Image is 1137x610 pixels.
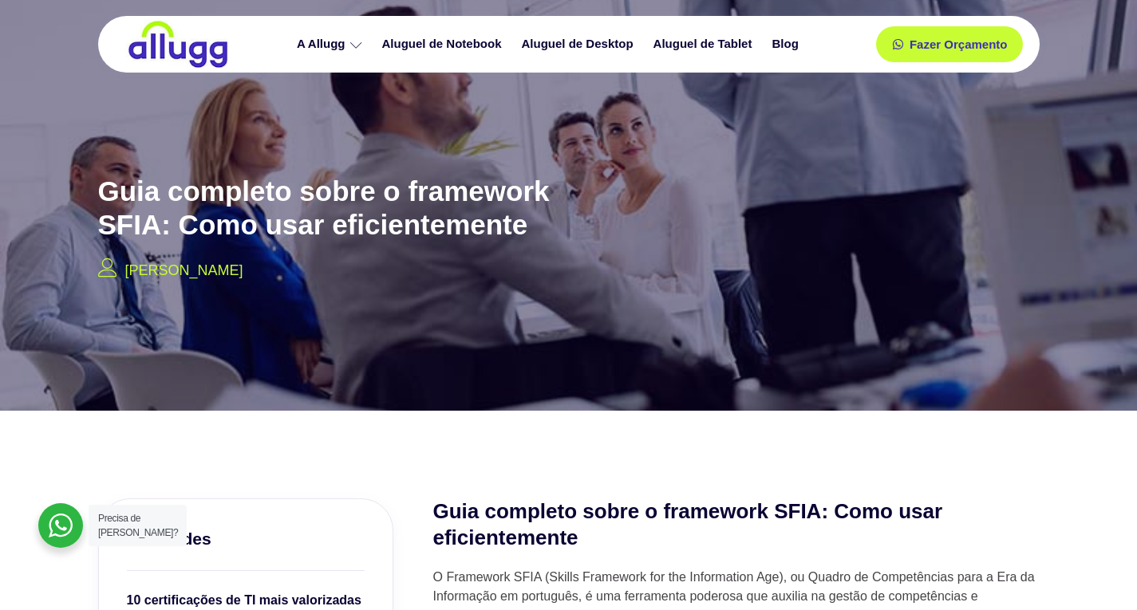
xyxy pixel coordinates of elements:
[433,498,1040,553] h2: Guia completo sobre o framework SFIA: Como usar eficientemente
[514,30,645,58] a: Aluguel de Desktop
[98,175,609,242] h2: Guia completo sobre o framework SFIA: Como usar eficientemente
[98,513,178,538] span: Precisa de [PERSON_NAME]?
[764,30,810,58] a: Blog
[645,30,764,58] a: Aluguel de Tablet
[876,26,1024,62] a: Fazer Orçamento
[1057,533,1137,610] iframe: Chat Widget
[374,30,514,58] a: Aluguel de Notebook
[125,260,243,281] p: [PERSON_NAME]
[126,20,230,69] img: locação de TI é Allugg
[910,38,1008,50] span: Fazer Orçamento
[289,30,374,58] a: A Allugg
[127,527,365,550] h3: Novidades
